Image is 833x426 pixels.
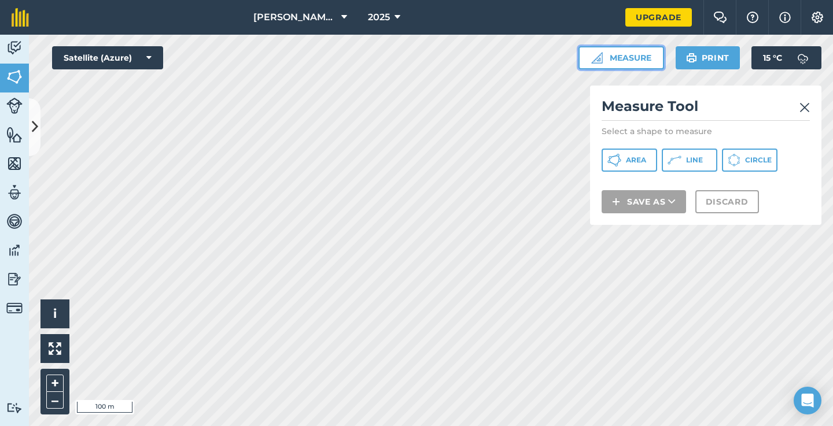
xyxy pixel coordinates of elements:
button: Discard [695,190,759,213]
button: Circle [722,149,777,172]
span: Area [626,155,646,165]
span: [PERSON_NAME] [PERSON_NAME] [253,10,337,24]
img: svg+xml;base64,PHN2ZyB4bWxucz0iaHR0cDovL3d3dy53My5vcmcvMjAwMC9zdmciIHdpZHRoPSIxNyIgaGVpZ2h0PSIxNy... [779,10,791,24]
button: Measure [578,46,664,69]
img: svg+xml;base64,PD94bWwgdmVyc2lvbj0iMS4wIiBlbmNvZGluZz0idXRmLTgiPz4KPCEtLSBHZW5lcmF0b3I6IEFkb2JlIE... [6,402,23,413]
p: Select a shape to measure [602,125,810,137]
button: Satellite (Azure) [52,46,163,69]
img: svg+xml;base64,PD94bWwgdmVyc2lvbj0iMS4wIiBlbmNvZGluZz0idXRmLTgiPz4KPCEtLSBHZW5lcmF0b3I6IEFkb2JlIE... [791,46,814,69]
button: Print [676,46,740,69]
div: Open Intercom Messenger [794,387,821,414]
img: svg+xml;base64,PD94bWwgdmVyc2lvbj0iMS4wIiBlbmNvZGluZz0idXRmLTgiPz4KPCEtLSBHZW5lcmF0b3I6IEFkb2JlIE... [6,242,23,259]
img: svg+xml;base64,PHN2ZyB4bWxucz0iaHR0cDovL3d3dy53My5vcmcvMjAwMC9zdmciIHdpZHRoPSI1NiIgaGVpZ2h0PSI2MC... [6,68,23,86]
a: Upgrade [625,8,692,27]
img: Four arrows, one pointing top left, one top right, one bottom right and the last bottom left [49,342,61,355]
button: Area [602,149,657,172]
img: svg+xml;base64,PD94bWwgdmVyc2lvbj0iMS4wIiBlbmNvZGluZz0idXRmLTgiPz4KPCEtLSBHZW5lcmF0b3I6IEFkb2JlIE... [6,98,23,114]
img: Two speech bubbles overlapping with the left bubble in the forefront [713,12,727,23]
h2: Measure Tool [602,97,810,121]
img: svg+xml;base64,PD94bWwgdmVyc2lvbj0iMS4wIiBlbmNvZGluZz0idXRmLTgiPz4KPCEtLSBHZW5lcmF0b3I6IEFkb2JlIE... [6,300,23,316]
img: A question mark icon [746,12,760,23]
img: fieldmargin Logo [12,8,29,27]
span: 2025 [368,10,390,24]
button: Save as [602,190,686,213]
button: – [46,392,64,409]
button: Line [662,149,717,172]
img: svg+xml;base64,PHN2ZyB4bWxucz0iaHR0cDovL3d3dy53My5vcmcvMjAwMC9zdmciIHdpZHRoPSIxOSIgaGVpZ2h0PSIyNC... [686,51,697,65]
img: svg+xml;base64,PHN2ZyB4bWxucz0iaHR0cDovL3d3dy53My5vcmcvMjAwMC9zdmciIHdpZHRoPSI1NiIgaGVpZ2h0PSI2MC... [6,126,23,143]
span: 15 ° C [763,46,782,69]
span: Circle [745,155,772,165]
img: svg+xml;base64,PD94bWwgdmVyc2lvbj0iMS4wIiBlbmNvZGluZz0idXRmLTgiPz4KPCEtLSBHZW5lcmF0b3I6IEFkb2JlIE... [6,39,23,57]
img: Ruler icon [591,52,603,64]
span: i [53,306,57,321]
img: svg+xml;base64,PD94bWwgdmVyc2lvbj0iMS4wIiBlbmNvZGluZz0idXRmLTgiPz4KPCEtLSBHZW5lcmF0b3I6IEFkb2JlIE... [6,184,23,201]
img: svg+xml;base64,PHN2ZyB4bWxucz0iaHR0cDovL3d3dy53My5vcmcvMjAwMC9zdmciIHdpZHRoPSIxNCIgaGVpZ2h0PSIyNC... [612,195,620,209]
img: A cog icon [810,12,824,23]
img: svg+xml;base64,PD94bWwgdmVyc2lvbj0iMS4wIiBlbmNvZGluZz0idXRmLTgiPz4KPCEtLSBHZW5lcmF0b3I6IEFkb2JlIE... [6,213,23,230]
span: Line [686,155,703,165]
button: 15 °C [751,46,821,69]
button: + [46,375,64,392]
img: svg+xml;base64,PHN2ZyB4bWxucz0iaHR0cDovL3d3dy53My5vcmcvMjAwMC9zdmciIHdpZHRoPSI1NiIgaGVpZ2h0PSI2MC... [6,155,23,172]
img: svg+xml;base64,PHN2ZyB4bWxucz0iaHR0cDovL3d3dy53My5vcmcvMjAwMC9zdmciIHdpZHRoPSIyMiIgaGVpZ2h0PSIzMC... [799,101,810,114]
button: i [40,299,69,328]
img: svg+xml;base64,PD94bWwgdmVyc2lvbj0iMS4wIiBlbmNvZGluZz0idXRmLTgiPz4KPCEtLSBHZW5lcmF0b3I6IEFkb2JlIE... [6,271,23,288]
